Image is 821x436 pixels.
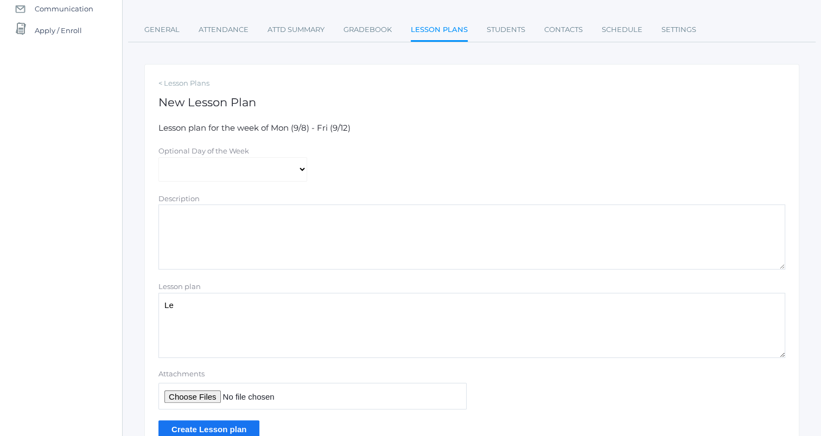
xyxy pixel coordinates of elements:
[411,19,468,42] a: Lesson Plans
[144,19,180,41] a: General
[158,282,201,291] label: Lesson plan
[158,78,785,89] a: < Lesson Plans
[158,123,351,133] span: Lesson plan for the week of Mon (9/8) - Fri (9/12)
[158,194,200,203] label: Description
[268,19,324,41] a: Attd Summary
[35,20,82,41] span: Apply / Enroll
[661,19,696,41] a: Settings
[158,369,467,380] label: Attachments
[199,19,249,41] a: Attendance
[343,19,392,41] a: Gradebook
[158,146,249,155] label: Optional Day of the Week
[544,19,583,41] a: Contacts
[158,96,785,108] h1: New Lesson Plan
[602,19,642,41] a: Schedule
[487,19,525,41] a: Students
